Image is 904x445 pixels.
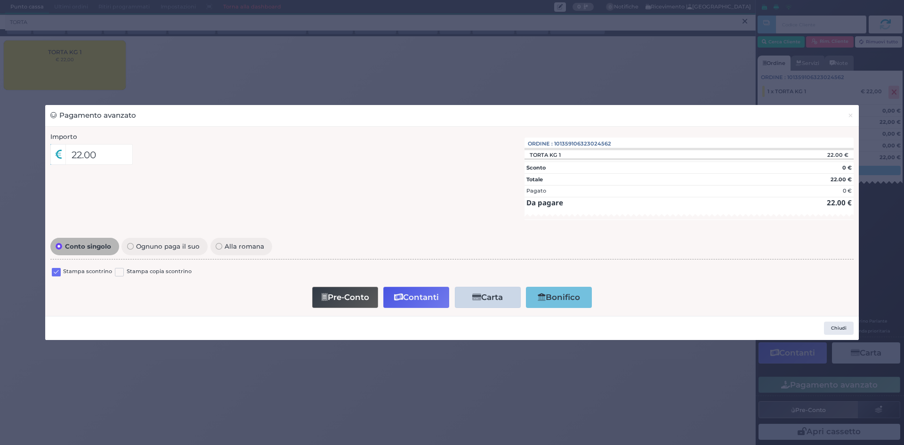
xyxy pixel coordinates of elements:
[525,152,565,158] div: TORTA KG 1
[771,152,854,158] div: 22.00 €
[312,287,378,308] button: Pre-Conto
[526,198,563,207] strong: Da pagare
[526,164,546,171] strong: Sconto
[65,144,133,165] input: Es. 30.99
[554,140,611,148] span: 101359106323024562
[842,105,859,126] button: Chiudi
[526,187,546,195] div: Pagato
[842,164,852,171] strong: 0 €
[62,243,113,250] span: Conto singolo
[528,140,553,148] span: Ordine :
[831,176,852,183] strong: 22.00 €
[383,287,449,308] button: Contanti
[824,322,854,335] button: Chiudi
[526,287,592,308] button: Bonifico
[827,198,852,207] strong: 22.00 €
[127,267,192,276] label: Stampa copia scontrino
[455,287,521,308] button: Carta
[63,267,112,276] label: Stampa scontrino
[134,243,202,250] span: Ognuno paga il suo
[222,243,267,250] span: Alla romana
[526,176,543,183] strong: Totale
[843,187,852,195] div: 0 €
[50,110,136,121] h3: Pagamento avanzato
[50,132,77,141] label: Importo
[847,110,854,121] span: ×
